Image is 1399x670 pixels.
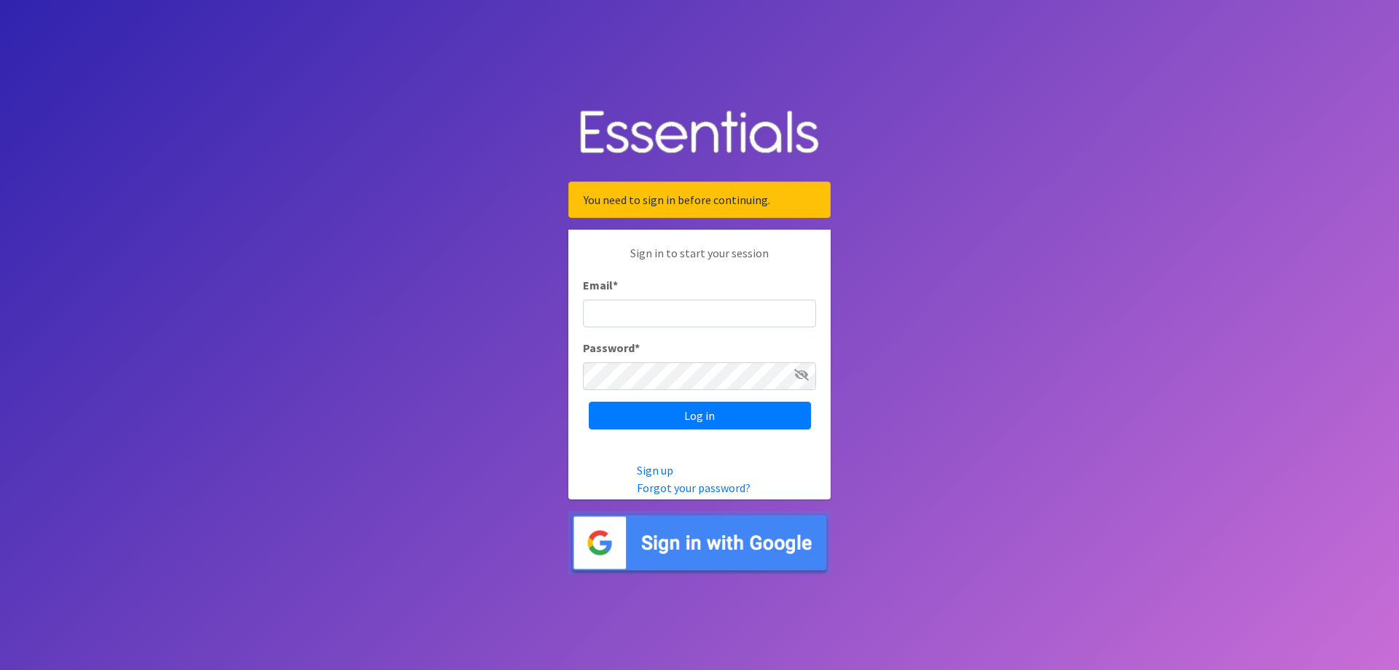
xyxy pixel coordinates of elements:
img: Sign in with Google [568,511,831,574]
a: Sign up [637,463,673,478]
p: Sign in to start your session [583,244,816,276]
label: Email [583,276,618,294]
abbr: required [613,278,618,292]
div: You need to sign in before continuing. [568,182,831,218]
img: Human Essentials [568,96,831,171]
a: Forgot your password? [637,480,751,495]
label: Password [583,339,640,357]
abbr: required [635,340,640,355]
input: Log in [589,402,811,429]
